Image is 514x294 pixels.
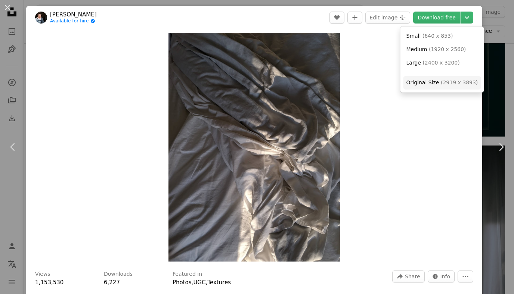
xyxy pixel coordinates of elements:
[429,46,466,52] span: ( 1920 x 2560 )
[422,33,453,39] span: ( 640 x 853 )
[461,12,473,24] button: Choose download size
[406,60,421,66] span: Large
[422,60,459,66] span: ( 2400 x 3200 )
[406,79,439,85] span: Original Size
[400,26,484,93] div: Choose download size
[406,33,421,39] span: Small
[441,79,478,85] span: ( 2919 x 3893 )
[406,46,427,52] span: Medium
